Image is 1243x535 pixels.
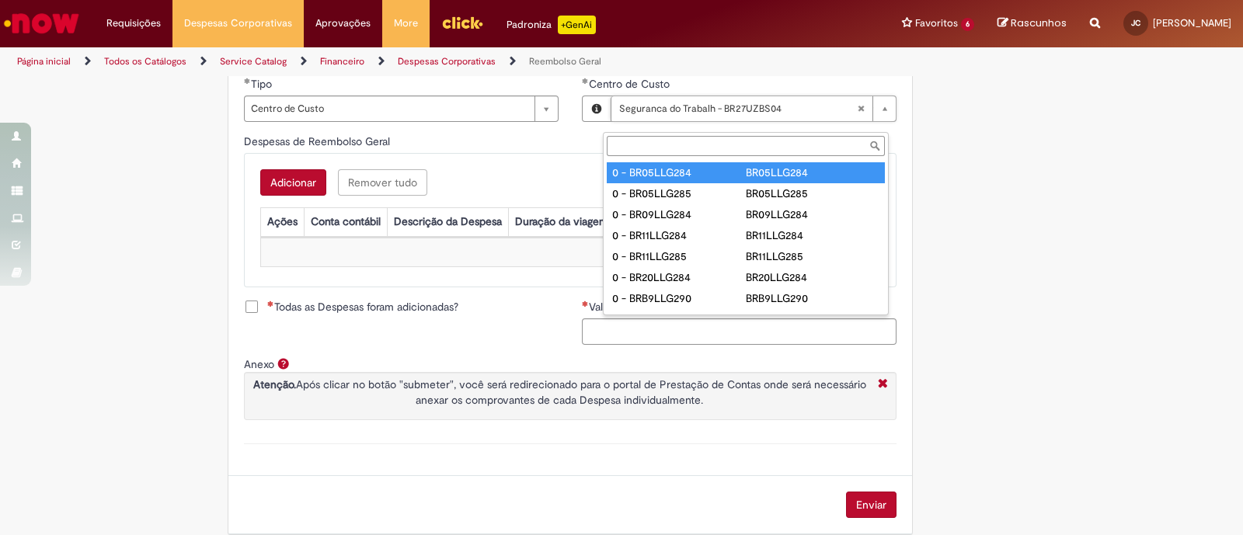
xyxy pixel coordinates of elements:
div: BR05LLG284 [746,165,879,180]
div: BR20LLG284 [746,269,879,285]
div: 0 - BR05LLG285 [612,186,746,201]
div: BR05LLG285 [746,186,879,201]
div: BR11LLG285 [746,248,879,264]
div: 0 - BR05LLG284 [612,165,746,180]
div: 0 - BRC0LLG288 [612,311,746,327]
ul: Centro de Custo [604,159,888,314]
div: BRC0LLG288 [746,311,879,327]
div: 0 - BRB9LLG290 [612,290,746,306]
div: 0 - BR11LLG284 [612,228,746,243]
div: BR09LLG284 [746,207,879,222]
div: 0 - BR20LLG284 [612,269,746,285]
div: BRB9LLG290 [746,290,879,306]
div: 0 - BR11LLG285 [612,248,746,264]
div: 0 - BR09LLG284 [612,207,746,222]
div: BR11LLG284 [746,228,879,243]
